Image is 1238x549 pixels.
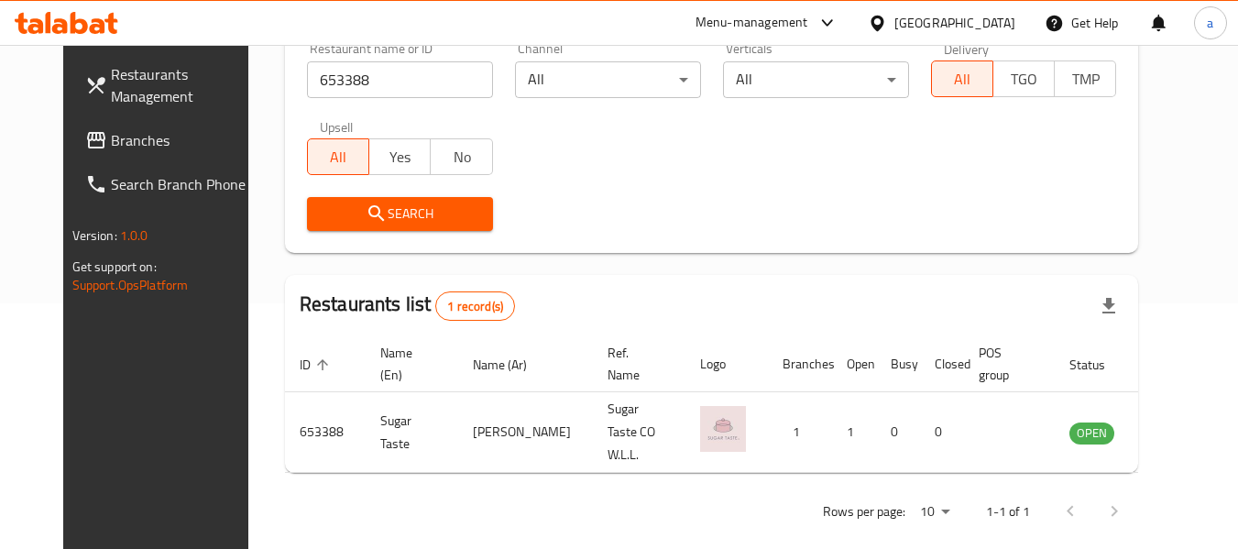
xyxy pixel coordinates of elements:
button: TGO [992,60,1055,97]
span: Name (Ar) [473,354,551,376]
button: Search [307,197,493,231]
button: All [307,138,369,175]
th: Branches [768,336,832,392]
span: ID [300,354,334,376]
div: [GEOGRAPHIC_DATA] [894,13,1015,33]
div: Export file [1087,284,1131,328]
a: Search Branch Phone [71,162,270,206]
th: Closed [920,336,964,392]
table: enhanced table [285,336,1214,473]
button: TMP [1054,60,1116,97]
td: Sugar Taste CO W.L.L. [593,392,685,473]
div: Rows per page: [913,499,957,526]
span: TMP [1062,66,1109,93]
button: No [430,138,492,175]
h2: Restaurants list [300,291,515,321]
td: Sugar Taste [366,392,458,473]
td: 0 [876,392,920,473]
td: [PERSON_NAME] [458,392,593,473]
label: Upsell [320,120,354,133]
span: All [315,144,362,170]
span: Search Branch Phone [111,173,256,195]
td: 0 [920,392,964,473]
span: Name (En) [380,342,436,386]
span: Restaurants Management [111,63,256,107]
span: Status [1069,354,1129,376]
span: No [438,144,485,170]
td: 653388 [285,392,366,473]
span: Get support on: [72,255,157,279]
span: Ref. Name [608,342,663,386]
span: Search [322,203,478,225]
p: Rows per page: [823,500,905,523]
div: All [515,61,701,98]
label: Delivery [944,42,990,55]
a: Branches [71,118,270,162]
span: OPEN [1069,423,1114,444]
span: Branches [111,129,256,151]
th: Logo [685,336,768,392]
span: 1 record(s) [436,298,514,315]
button: Yes [368,138,431,175]
span: POS group [979,342,1033,386]
img: Sugar Taste [700,406,746,452]
div: Menu-management [696,12,808,34]
span: TGO [1001,66,1047,93]
th: Open [832,336,876,392]
div: All [723,61,909,98]
a: Restaurants Management [71,52,270,118]
span: Yes [377,144,423,170]
span: All [939,66,986,93]
input: Search for restaurant name or ID.. [307,61,493,98]
td: 1 [768,392,832,473]
div: OPEN [1069,423,1114,445]
th: Busy [876,336,920,392]
button: All [931,60,993,97]
td: 1 [832,392,876,473]
span: Version: [72,224,117,247]
span: 1.0.0 [120,224,148,247]
p: 1-1 of 1 [986,500,1030,523]
span: a [1207,13,1213,33]
a: Support.OpsPlatform [72,273,189,297]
